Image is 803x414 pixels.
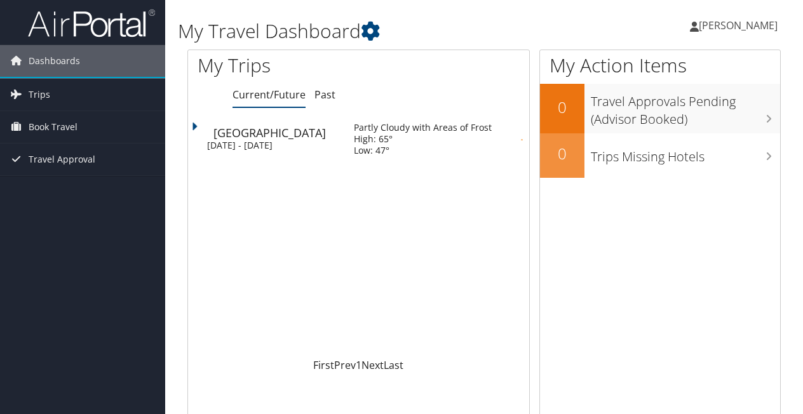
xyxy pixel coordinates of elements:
[198,52,377,79] h1: My Trips
[354,145,492,156] div: Low: 47°
[521,139,522,140] img: alert-flat-solid-caution.png
[334,358,356,372] a: Prev
[384,358,403,372] a: Last
[591,86,780,128] h3: Travel Approvals Pending (Advisor Booked)
[233,88,306,102] a: Current/Future
[540,52,780,79] h1: My Action Items
[213,127,341,138] div: [GEOGRAPHIC_DATA]
[29,144,95,175] span: Travel Approval
[314,88,335,102] a: Past
[354,133,492,145] div: High: 65°
[699,18,778,32] span: [PERSON_NAME]
[313,358,334,372] a: First
[178,18,586,44] h1: My Travel Dashboard
[29,45,80,77] span: Dashboards
[29,79,50,110] span: Trips
[28,8,155,38] img: airportal-logo.png
[540,133,780,178] a: 0Trips Missing Hotels
[29,111,78,143] span: Book Travel
[690,6,790,44] a: [PERSON_NAME]
[540,84,780,133] a: 0Travel Approvals Pending (Advisor Booked)
[354,122,492,133] div: Partly Cloudy with Areas of Frost
[591,142,780,166] h3: Trips Missing Hotels
[356,358,361,372] a: 1
[540,97,584,118] h2: 0
[361,358,384,372] a: Next
[207,140,335,151] div: [DATE] - [DATE]
[540,143,584,164] h2: 0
